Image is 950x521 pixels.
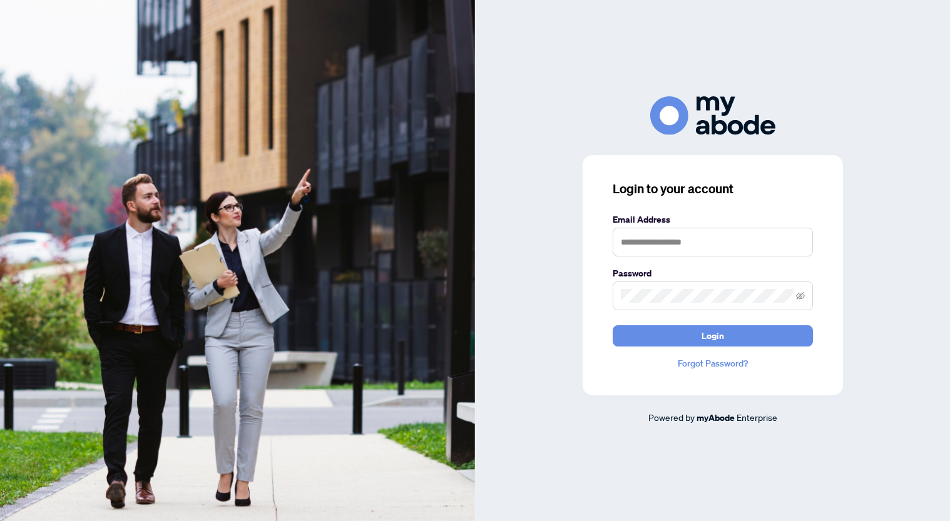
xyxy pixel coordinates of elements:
[737,412,777,423] span: Enterprise
[613,266,813,280] label: Password
[613,213,813,226] label: Email Address
[613,180,813,198] h3: Login to your account
[702,326,724,346] span: Login
[796,291,805,300] span: eye-invisible
[697,411,735,425] a: myAbode
[648,412,695,423] span: Powered by
[650,96,775,134] img: ma-logo
[613,325,813,346] button: Login
[613,357,813,370] a: Forgot Password?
